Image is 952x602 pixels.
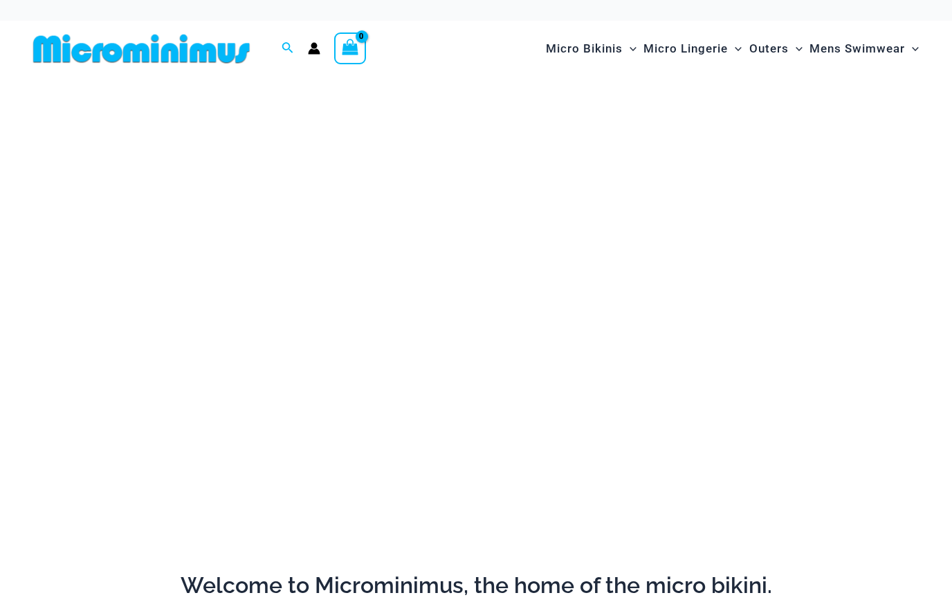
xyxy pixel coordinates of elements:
[28,571,924,600] h2: Welcome to Microminimus, the home of the micro bikini.
[282,40,294,57] a: Search icon link
[540,26,924,72] nav: Site Navigation
[28,33,255,64] img: MM SHOP LOGO FLAT
[746,28,806,70] a: OutersMenu ToggleMenu Toggle
[334,32,366,64] a: View Shopping Cart, empty
[640,28,745,70] a: Micro LingerieMenu ToggleMenu Toggle
[905,31,919,66] span: Menu Toggle
[308,42,320,55] a: Account icon link
[789,31,803,66] span: Menu Toggle
[623,31,637,66] span: Menu Toggle
[643,31,728,66] span: Micro Lingerie
[806,28,922,70] a: Mens SwimwearMenu ToggleMenu Toggle
[749,31,789,66] span: Outers
[546,31,623,66] span: Micro Bikinis
[809,31,905,66] span: Mens Swimwear
[728,31,742,66] span: Menu Toggle
[542,28,640,70] a: Micro BikinisMenu ToggleMenu Toggle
